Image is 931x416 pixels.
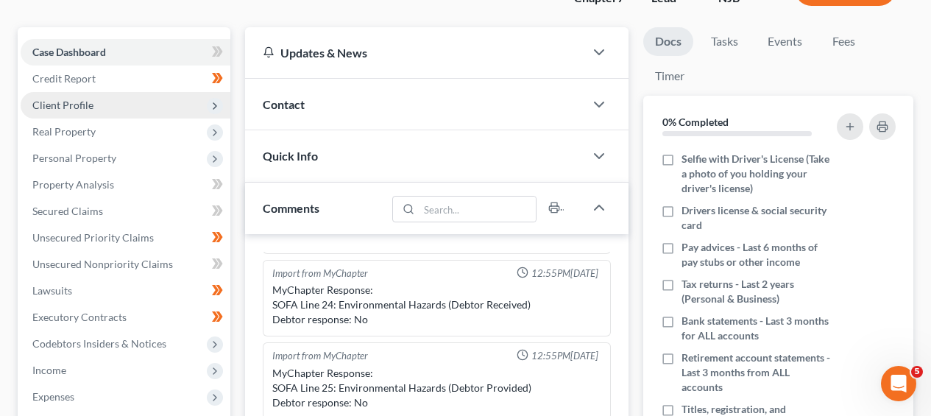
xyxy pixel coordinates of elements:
span: Property Analysis [32,178,114,191]
span: Executory Contracts [32,311,127,323]
a: Fees [820,27,867,56]
span: Income [32,364,66,376]
iframe: Intercom live chat [881,366,916,401]
a: Docs [643,27,693,56]
a: Property Analysis [21,172,230,198]
strong: 0% Completed [662,116,729,128]
span: Secured Claims [32,205,103,217]
span: Lawsuits [32,284,72,297]
a: Unsecured Nonpriority Claims [21,251,230,278]
a: Case Dashboard [21,39,230,66]
div: MyChapter Response: SOFA Line 25: Environmental Hazards (Debtor Provided) Debtor response: No [272,366,601,410]
a: Executory Contracts [21,304,230,331]
a: Lawsuits [21,278,230,304]
span: Bank statements - Last 3 months for ALL accounts [682,314,833,343]
span: Credit Report [32,72,96,85]
span: Comments [263,201,319,215]
span: Expenses [32,390,74,403]
a: Credit Report [21,66,230,92]
a: Tasks [699,27,750,56]
span: Selfie with Driver's License (Take a photo of you holding your driver's license) [682,152,833,196]
span: Drivers license & social security card [682,203,833,233]
span: Pay advices - Last 6 months of pay stubs or other income [682,240,833,269]
a: Events [756,27,814,56]
span: Personal Property [32,152,116,164]
a: Unsecured Priority Claims [21,225,230,251]
div: MyChapter Response: SOFA Line 24: Environmental Hazards (Debtor Received) Debtor response: No [272,283,601,327]
input: Search... [420,197,537,222]
span: 12:55PM[DATE] [531,267,598,281]
span: Contact [263,97,305,111]
a: Timer [643,62,696,91]
a: Secured Claims [21,198,230,225]
span: Retirement account statements - Last 3 months from ALL accounts [682,350,833,395]
div: Import from MyChapter [272,349,368,363]
span: Real Property [32,125,96,138]
span: Unsecured Priority Claims [32,231,154,244]
div: Import from MyChapter [272,267,368,281]
div: Updates & News [263,45,567,60]
span: Quick Info [263,149,318,163]
span: Tax returns - Last 2 years (Personal & Business) [682,277,833,306]
span: Case Dashboard [32,46,106,58]
span: 12:55PM[DATE] [531,349,598,363]
span: Unsecured Nonpriority Claims [32,258,173,270]
span: 5 [911,366,923,378]
span: Codebtors Insiders & Notices [32,337,166,350]
span: Client Profile [32,99,93,111]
